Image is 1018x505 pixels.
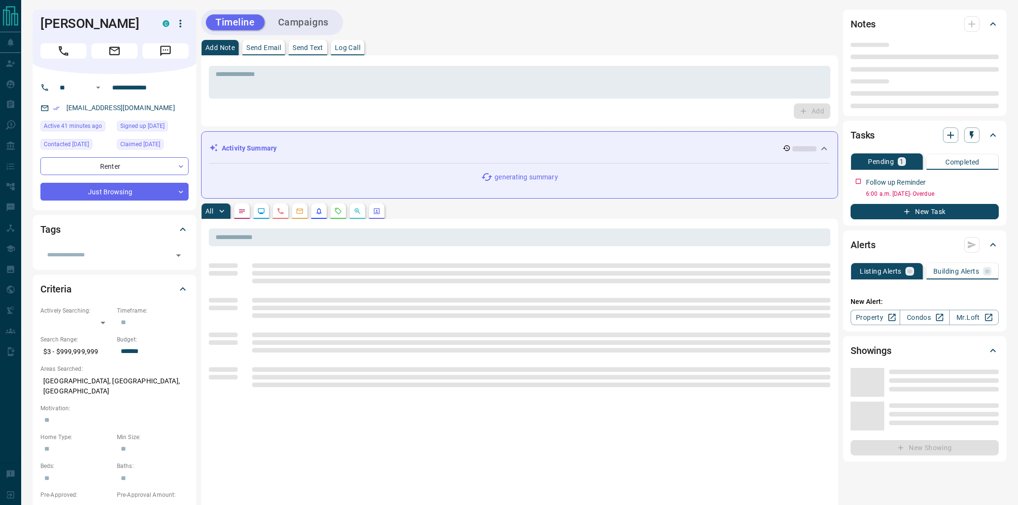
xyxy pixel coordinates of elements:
[205,208,213,215] p: All
[206,14,265,30] button: Timeline
[851,204,999,219] button: New Task
[163,20,169,27] div: condos.ca
[851,233,999,256] div: Alerts
[851,124,999,147] div: Tasks
[277,207,284,215] svg: Calls
[495,172,558,182] p: generating summary
[117,121,189,134] div: Thu Feb 07 2019
[334,207,342,215] svg: Requests
[933,268,979,275] p: Building Alerts
[117,335,189,344] p: Budget:
[91,43,138,59] span: Email
[246,44,281,51] p: Send Email
[900,310,949,325] a: Condos
[44,121,102,131] span: Active 41 minutes ago
[949,310,999,325] a: Mr.Loft
[120,139,160,149] span: Claimed [DATE]
[40,491,112,499] p: Pre-Approved:
[40,335,112,344] p: Search Range:
[40,183,189,201] div: Just Browsing
[117,139,189,152] div: Thu Aug 14 2025
[354,207,361,215] svg: Opportunities
[851,310,900,325] a: Property
[40,16,148,31] h1: [PERSON_NAME]
[40,139,112,152] div: Thu Aug 14 2025
[117,433,189,442] p: Min Size:
[205,44,235,51] p: Add Note
[851,127,875,143] h2: Tasks
[40,433,112,442] p: Home Type:
[40,43,87,59] span: Call
[868,158,894,165] p: Pending
[142,43,189,59] span: Message
[866,189,999,198] p: 6:00 a.m. [DATE] - Overdue
[120,121,165,131] span: Signed up [DATE]
[40,157,189,175] div: Renter
[66,104,175,112] a: [EMAIL_ADDRESS][DOMAIN_NAME]
[860,268,902,275] p: Listing Alerts
[851,237,876,252] h2: Alerts
[315,207,323,215] svg: Listing Alerts
[851,13,999,36] div: Notes
[238,207,246,215] svg: Notes
[40,278,189,301] div: Criteria
[53,105,60,112] svg: Email Verified
[40,365,189,373] p: Areas Searched:
[296,207,304,215] svg: Emails
[268,14,338,30] button: Campaigns
[335,44,360,51] p: Log Call
[40,281,72,297] h2: Criteria
[40,462,112,470] p: Beds:
[209,139,830,157] div: Activity Summary
[851,297,999,307] p: New Alert:
[172,249,185,262] button: Open
[851,343,891,358] h2: Showings
[44,139,89,149] span: Contacted [DATE]
[222,143,277,153] p: Activity Summary
[92,82,104,93] button: Open
[40,222,60,237] h2: Tags
[40,121,112,134] div: Sat Aug 16 2025
[257,207,265,215] svg: Lead Browsing Activity
[945,159,980,165] p: Completed
[117,491,189,499] p: Pre-Approval Amount:
[117,306,189,315] p: Timeframe:
[117,462,189,470] p: Baths:
[851,16,876,32] h2: Notes
[40,218,189,241] div: Tags
[40,306,112,315] p: Actively Searching:
[293,44,323,51] p: Send Text
[373,207,381,215] svg: Agent Actions
[900,158,903,165] p: 1
[40,344,112,360] p: $3 - $999,999,999
[40,373,189,399] p: [GEOGRAPHIC_DATA], [GEOGRAPHIC_DATA], [GEOGRAPHIC_DATA]
[40,404,189,413] p: Motivation:
[866,177,926,188] p: Follow up Reminder
[851,339,999,362] div: Showings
